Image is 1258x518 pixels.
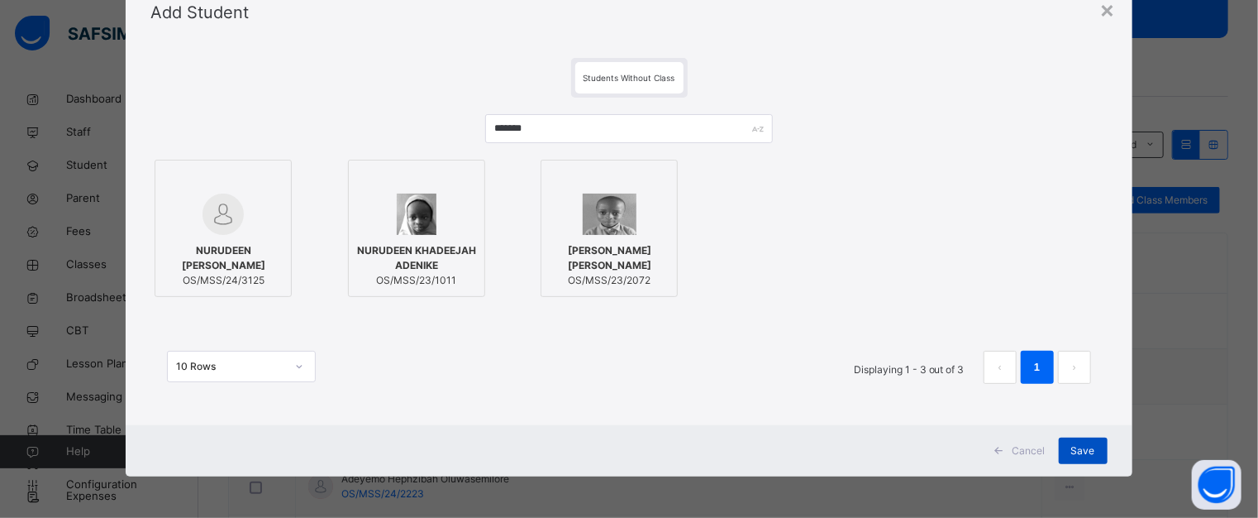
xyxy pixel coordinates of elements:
[1021,351,1054,384] li: 1
[164,243,283,273] span: NURUDEEN [PERSON_NAME]
[550,273,669,288] span: OS/MSS/23/2072
[583,194,636,235] img: OS_MSS_23_2072.png
[584,73,675,83] span: Students Without Class
[1013,444,1046,458] span: Cancel
[1192,460,1241,510] button: Open asap
[1071,444,1095,458] span: Save
[1058,351,1091,384] button: next page
[357,273,476,288] span: OS/MSS/23/1011
[397,194,436,235] img: OS_MSS_23_1011.png
[1029,357,1045,378] a: 1
[841,351,977,384] li: Displaying 1 - 3 out of 3
[176,359,285,374] div: 10 Rows
[984,351,1017,384] li: 上一页
[550,243,669,273] span: [PERSON_NAME] [PERSON_NAME]
[1058,351,1091,384] li: 下一页
[984,351,1017,384] button: prev page
[150,2,249,22] span: Add Student
[357,243,476,273] span: NURUDEEN KHADEEJAH ADENIKE
[203,194,244,235] img: default.svg
[164,273,283,288] span: OS/MSS/24/3125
